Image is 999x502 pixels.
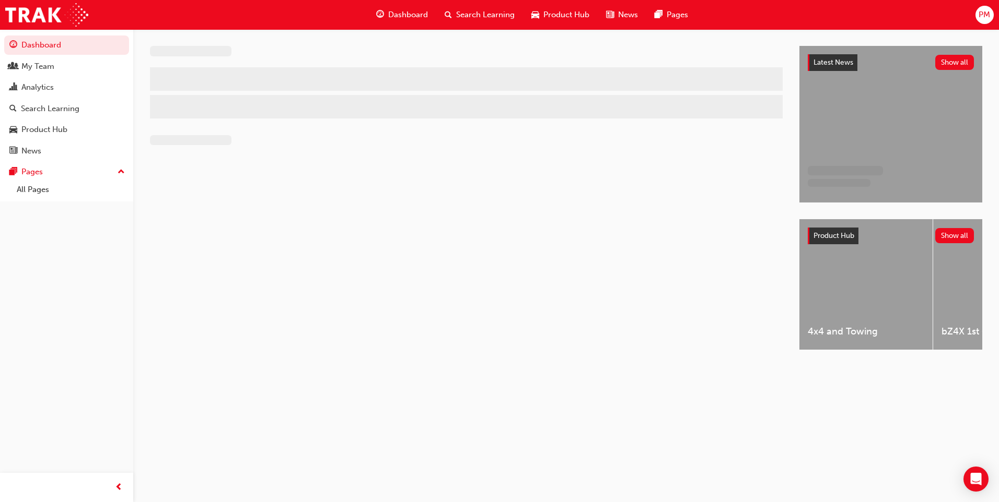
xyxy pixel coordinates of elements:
[808,228,974,244] a: Product HubShow all
[799,219,933,350] a: 4x4 and Towing
[436,4,523,26] a: search-iconSearch Learning
[4,33,129,162] button: DashboardMy TeamAnalyticsSearch LearningProduct HubNews
[618,9,638,21] span: News
[523,4,598,26] a: car-iconProduct Hub
[9,41,17,50] span: guage-icon
[9,104,17,114] span: search-icon
[814,58,853,67] span: Latest News
[21,61,54,73] div: My Team
[388,9,428,21] span: Dashboard
[543,9,589,21] span: Product Hub
[655,8,663,21] span: pages-icon
[808,54,974,71] a: Latest NewsShow all
[646,4,696,26] a: pages-iconPages
[13,182,129,198] a: All Pages
[5,3,88,27] img: Trak
[21,145,41,157] div: News
[667,9,688,21] span: Pages
[975,6,994,24] button: PM
[4,162,129,182] button: Pages
[368,4,436,26] a: guage-iconDashboard
[4,99,129,118] a: Search Learning
[979,9,990,21] span: PM
[21,166,43,178] div: Pages
[21,81,54,93] div: Analytics
[935,228,974,243] button: Show all
[963,467,989,492] div: Open Intercom Messenger
[598,4,646,26] a: news-iconNews
[4,78,129,97] a: Analytics
[4,141,129,161] a: News
[814,231,854,240] span: Product Hub
[606,8,614,21] span: news-icon
[9,62,17,71] span: people-icon
[456,9,515,21] span: Search Learning
[808,326,924,338] span: 4x4 and Towing
[21,124,67,136] div: Product Hub
[21,103,79,115] div: Search Learning
[531,8,539,21] span: car-icon
[9,83,17,92] span: chart-icon
[9,147,17,156] span: news-icon
[4,35,129,55] a: Dashboard
[9,125,17,135] span: car-icon
[115,481,123,494] span: prev-icon
[118,165,125,179] span: up-icon
[4,57,129,76] a: My Team
[9,168,17,177] span: pages-icon
[445,8,452,21] span: search-icon
[4,120,129,139] a: Product Hub
[935,55,974,70] button: Show all
[376,8,384,21] span: guage-icon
